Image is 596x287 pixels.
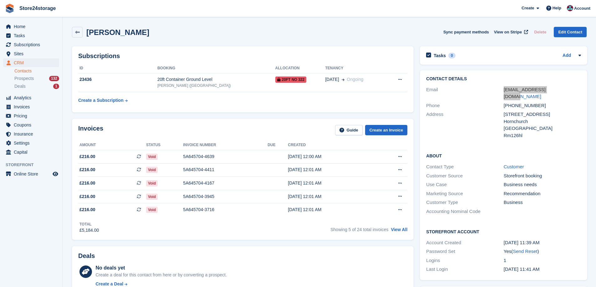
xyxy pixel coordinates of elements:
a: menu [3,148,59,156]
span: Capital [14,148,51,156]
span: Account [574,5,590,12]
a: [EMAIL_ADDRESS][DOMAIN_NAME] [504,87,546,99]
span: Create [522,5,534,11]
div: Contact Type [426,163,503,171]
h2: About [426,152,581,159]
span: Invoices [14,102,51,111]
time: 2023-08-15 10:41:58 UTC [504,266,540,272]
span: £216.00 [79,166,95,173]
span: Coupons [14,121,51,129]
th: Due [267,140,288,150]
a: menu [3,170,59,178]
div: Logins [426,257,503,264]
a: menu [3,31,59,40]
div: 20ft Container Ground Level [157,76,275,83]
div: Address [426,111,503,139]
a: Edit Contact [554,27,587,37]
button: Delete [532,27,549,37]
span: ( ) [511,249,539,254]
span: Void [146,154,158,160]
button: Sync payment methods [443,27,489,37]
span: Storefront [6,162,62,168]
a: menu [3,93,59,102]
a: menu [3,121,59,129]
a: menu [3,22,59,31]
span: £216.00 [79,206,95,213]
th: Tenancy [325,63,386,73]
div: Rm126hl [504,132,581,139]
span: Void [146,180,158,186]
img: George [567,5,573,11]
span: Prospects [14,76,34,82]
div: 1 [53,84,59,89]
div: Marketing Source [426,190,503,197]
span: [DATE] [325,76,339,83]
div: Business [504,199,581,206]
span: Analytics [14,93,51,102]
a: Deals 1 [14,83,59,90]
div: Hornchurch [504,118,581,125]
div: Create a Subscription [78,97,124,104]
a: menu [3,102,59,111]
a: menu [3,111,59,120]
span: £216.00 [79,153,95,160]
a: Create an Invoice [365,125,408,135]
div: Storefront booking [504,172,581,180]
a: Contacts [14,68,59,74]
div: Email [426,86,503,100]
div: 23436 [78,76,157,83]
div: 5A645704-4411 [183,166,267,173]
span: Insurance [14,130,51,138]
h2: Invoices [78,125,103,135]
a: View All [391,227,407,232]
div: Business needs [504,181,581,188]
div: 1 [504,257,581,264]
a: menu [3,49,59,58]
div: Create a deal for this contact from here or by converting a prospect. [95,272,227,278]
span: Showing 5 of 24 total invoices [330,227,388,232]
a: Customer [504,164,524,169]
a: Send Reset [513,249,537,254]
div: [DATE] 12:01 AM [288,193,374,200]
div: [DATE] 12:01 AM [288,166,374,173]
div: [PERSON_NAME] ([GEOGRAPHIC_DATA]) [157,83,275,88]
div: 5A645704-3716 [183,206,267,213]
a: Guide [335,125,363,135]
th: Status [146,140,183,150]
div: 132 [49,76,59,81]
a: Prospects 132 [14,75,59,82]
a: Create a Subscription [78,95,128,106]
h2: Tasks [434,53,446,58]
span: Settings [14,139,51,147]
span: View on Stripe [494,29,522,35]
h2: Storefront Account [426,228,581,235]
div: [GEOGRAPHIC_DATA] [504,125,581,132]
div: 5A645704-3945 [183,193,267,200]
div: Total [79,221,99,227]
div: Customer Source [426,172,503,180]
th: Booking [157,63,275,73]
a: menu [3,40,59,49]
div: 0 [448,53,456,58]
span: Void [146,194,158,200]
th: Allocation [275,63,325,73]
h2: Deals [78,252,95,260]
div: [PHONE_NUMBER] [504,102,581,109]
div: [DATE] 11:39 AM [504,239,581,246]
th: Invoice number [183,140,267,150]
a: View on Stripe [492,27,529,37]
span: Help [553,5,561,11]
a: menu [3,58,59,67]
div: 5A645704-4639 [183,153,267,160]
a: menu [3,130,59,138]
span: Online Store [14,170,51,178]
div: No deals yet [95,264,227,272]
div: [DATE] 12:01 AM [288,180,374,186]
div: [STREET_ADDRESS] [504,111,581,118]
h2: [PERSON_NAME] [86,28,149,37]
span: Void [146,167,158,173]
span: Subscriptions [14,40,51,49]
img: stora-icon-8386f47178a22dfd0bd8f6a31ec36ba5ce8667c1dd55bd0f319d3a0aa187defe.svg [5,4,14,13]
div: Last Login [426,266,503,273]
span: Pricing [14,111,51,120]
